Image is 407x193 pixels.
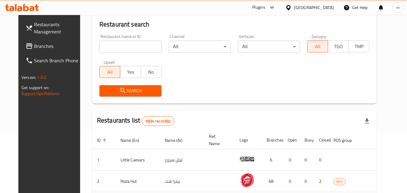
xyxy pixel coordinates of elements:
td: 0 [300,149,314,171]
td: 0 [314,149,329,171]
label: Delivery [312,34,327,39]
td: 0 [283,171,300,192]
button: All [99,66,120,78]
span: No [143,68,159,76]
input: Search for restaurant name or ID.. [99,41,161,53]
span: 1.0.0 [37,73,46,81]
button: Search [99,85,161,96]
span: Name (En) [121,137,147,144]
img: Little Caesars [240,151,255,166]
th: Open [283,131,300,149]
div: Export file [360,114,374,128]
span: m [396,4,400,11]
td: Pizza Hut [116,171,160,192]
td: 6 [262,149,283,171]
td: 0 [283,149,300,171]
button: TMP [349,40,369,52]
a: Search Branch Phone [21,53,86,68]
td: 0 [300,171,314,192]
div: All [238,41,300,53]
td: بيتزا هت [160,171,204,192]
div: Total records count [142,116,174,126]
h2: Restaurant search [99,20,369,29]
span: Branches [34,42,82,50]
div: [GEOGRAPHIC_DATA] [294,4,334,11]
span: Search Branch Phone [34,57,82,64]
div: Plugins [252,4,265,11]
button: TGO [328,40,349,52]
a: Restaurants Management [21,17,86,39]
td: 2 [314,171,329,192]
a: Support.OpsPlatform [21,90,60,98]
span: ID [97,137,108,144]
span: TMP [351,42,367,51]
th: Closed [314,131,329,149]
td: ليتل سيزرز [160,149,204,171]
span: Name (Ar) [165,137,190,144]
span: POS group [333,137,360,144]
span: 9834 record(s) [142,118,174,124]
span: TGO [330,42,346,51]
label: Upsell [104,60,115,64]
img: Pizza Hut [240,173,255,188]
button: All [307,40,328,52]
span: Version: [21,73,36,81]
div: All [169,41,231,53]
span: Restaurants Management [34,21,82,35]
span: Ref. Name [209,133,227,147]
button: Yes [120,66,141,78]
td: 2 [92,171,116,192]
button: No [141,66,161,78]
span: Get support on: [21,84,49,92]
td: Little Caesars [116,149,160,171]
a: Branches [21,39,86,53]
th: Logo [235,131,262,149]
span: Search [104,87,157,95]
td: 68 [262,171,283,192]
span: Yes [123,68,138,76]
td: 1 [92,149,116,171]
span: All [310,42,326,51]
span: All [102,68,118,76]
span: KFG [334,178,345,185]
h2: Restaurants list [97,116,174,126]
th: Busy [300,131,314,149]
th: Branches [262,131,283,149]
